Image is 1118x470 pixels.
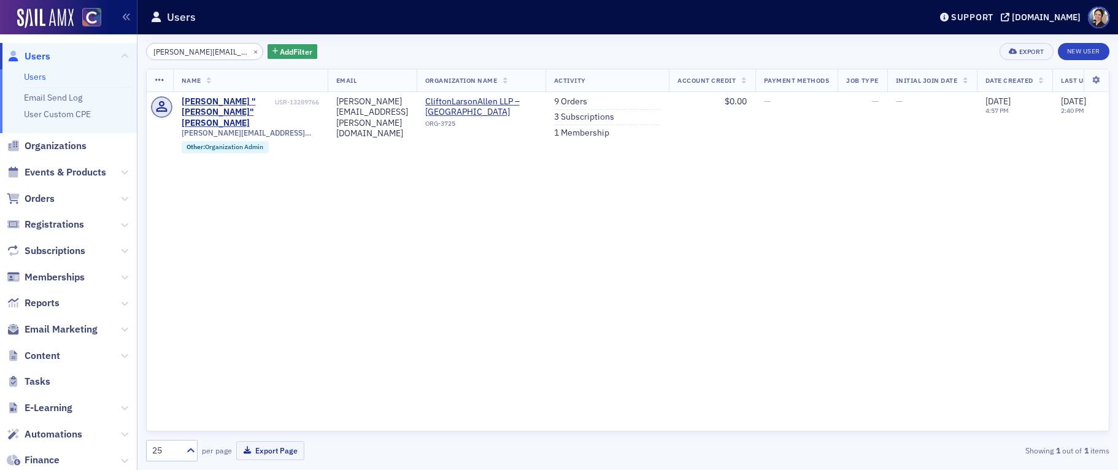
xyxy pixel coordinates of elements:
[280,46,312,57] span: Add Filter
[7,453,60,467] a: Finance
[236,441,304,460] button: Export Page
[554,76,586,85] span: Activity
[25,349,60,363] span: Content
[554,112,614,123] a: 3 Subscriptions
[425,96,537,118] a: CliftonLarsonAllen LLP – [GEOGRAPHIC_DATA]
[1019,48,1044,55] div: Export
[985,76,1033,85] span: Date Created
[187,142,205,151] span: Other :
[25,139,87,153] span: Organizations
[25,244,85,258] span: Subscriptions
[425,96,537,118] span: CliftonLarsonAllen LLP – Greenwood Village
[152,444,179,457] div: 25
[846,76,878,85] span: Job Type
[7,271,85,284] a: Memberships
[7,166,106,179] a: Events & Products
[25,375,50,388] span: Tasks
[1001,13,1085,21] button: [DOMAIN_NAME]
[275,98,319,106] div: USR-13289766
[250,45,261,56] button: ×
[725,96,747,107] span: $0.00
[182,96,273,129] a: [PERSON_NAME] "[PERSON_NAME]" [PERSON_NAME]
[7,428,82,441] a: Automations
[182,141,269,153] div: Other:
[7,401,72,415] a: E-Learning
[24,109,91,120] a: User Custom CPE
[7,192,55,206] a: Orders
[764,96,771,107] span: —
[951,12,993,23] div: Support
[7,296,60,310] a: Reports
[25,166,106,179] span: Events & Products
[167,10,196,25] h1: Users
[425,76,498,85] span: Organization Name
[182,76,201,85] span: Name
[182,128,319,137] span: [PERSON_NAME][EMAIL_ADDRESS][PERSON_NAME][DOMAIN_NAME]
[7,375,50,388] a: Tasks
[7,50,50,63] a: Users
[25,192,55,206] span: Orders
[1061,106,1084,115] time: 2:40 PM
[25,296,60,310] span: Reports
[7,139,87,153] a: Organizations
[554,128,609,139] a: 1 Membership
[1058,43,1109,60] a: New User
[187,143,263,151] a: Other:Organization Admin
[985,106,1009,115] time: 4:57 PM
[24,71,46,82] a: Users
[25,271,85,284] span: Memberships
[1061,96,1086,107] span: [DATE]
[82,8,101,27] img: SailAMX
[24,92,82,103] a: Email Send Log
[985,96,1011,107] span: [DATE]
[7,323,98,336] a: Email Marketing
[1000,43,1053,60] button: Export
[1012,12,1081,23] div: [DOMAIN_NAME]
[896,96,903,107] span: —
[7,244,85,258] a: Subscriptions
[797,445,1109,456] div: Showing out of items
[25,323,98,336] span: Email Marketing
[764,76,830,85] span: Payment Methods
[1061,76,1109,85] span: Last Updated
[146,43,263,60] input: Search…
[74,8,101,29] a: View Homepage
[17,9,74,28] img: SailAMX
[336,76,357,85] span: Email
[896,76,958,85] span: Initial Join Date
[1054,445,1062,456] strong: 1
[554,96,587,107] a: 9 Orders
[25,218,84,231] span: Registrations
[872,96,879,107] span: —
[1088,7,1109,28] span: Profile
[677,76,736,85] span: Account Credit
[25,401,72,415] span: E-Learning
[268,44,318,60] button: AddFilter
[425,120,537,132] div: ORG-3725
[7,349,60,363] a: Content
[202,445,232,456] label: per page
[7,218,84,231] a: Registrations
[25,428,82,441] span: Automations
[25,453,60,467] span: Finance
[25,50,50,63] span: Users
[1082,445,1090,456] strong: 1
[336,96,408,139] div: [PERSON_NAME][EMAIL_ADDRESS][PERSON_NAME][DOMAIN_NAME]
